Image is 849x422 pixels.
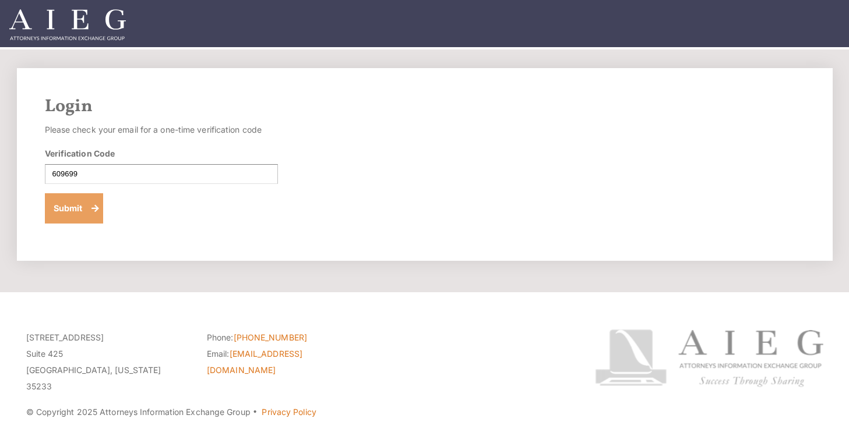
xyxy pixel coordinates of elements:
[45,147,115,159] label: Verification Code
[45,122,278,138] p: Please check your email for a one-time verification code
[207,349,302,375] a: [EMAIL_ADDRESS][DOMAIN_NAME]
[595,329,823,387] img: Attorneys Information Exchange Group logo
[9,9,126,40] img: Attorneys Information Exchange Group
[45,96,805,117] h2: Login
[26,404,551,420] p: © Copyright 2025 Attorneys Information Exchange Group
[26,329,189,395] p: [STREET_ADDRESS] Suite 425 [GEOGRAPHIC_DATA], [US_STATE] 35233
[262,407,316,417] a: Privacy Policy
[234,332,307,342] a: [PHONE_NUMBER]
[45,193,104,224] button: Submit
[252,412,258,417] span: ·
[207,329,370,346] li: Phone:
[207,346,370,378] li: Email:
